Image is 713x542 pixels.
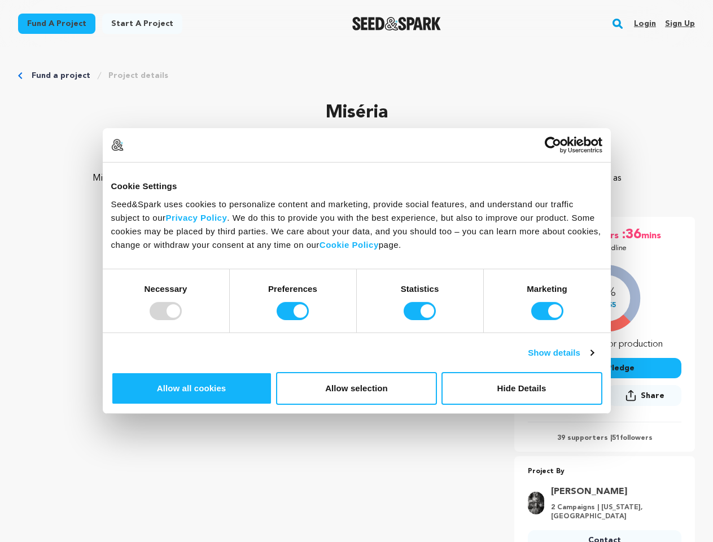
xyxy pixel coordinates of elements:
[608,385,681,406] button: Share
[18,70,695,81] div: Breadcrumb
[145,283,187,293] strong: Necessary
[612,435,620,442] span: 51
[504,137,602,154] a: Usercentrics Cookiebot - opens in a new window
[86,172,627,199] p: Miséria is a psychological horror short about a woman haunted by a faceless entity born from trau...
[528,346,593,360] a: Show details
[18,99,695,126] p: Miséria
[18,135,695,149] p: [GEOGRAPHIC_DATA], [US_STATE] | Film Short
[621,226,641,244] span: :36
[352,17,441,30] img: Seed&Spark Logo Dark Mode
[634,15,656,33] a: Login
[528,465,681,478] p: Project By
[528,492,544,514] img: 1a356de7224ab4ba.jpg
[665,15,695,33] a: Sign up
[111,180,602,193] div: Cookie Settings
[108,70,168,81] a: Project details
[102,14,182,34] a: Start a project
[528,434,681,443] p: 39 supporters | followers
[401,283,439,293] strong: Statistics
[268,283,317,293] strong: Preferences
[276,372,437,405] button: Allow selection
[641,226,663,244] span: mins
[320,239,379,249] a: Cookie Policy
[551,485,675,499] a: Goto J.C. McNaughton profile
[605,226,621,244] span: hrs
[641,390,664,401] span: Share
[441,372,602,405] button: Hide Details
[18,14,95,34] a: Fund a project
[111,372,272,405] button: Allow all cookies
[551,503,675,521] p: 2 Campaigns | [US_STATE], [GEOGRAPHIC_DATA]
[18,149,695,163] p: Horror, Thriller
[111,197,602,251] div: Seed&Spark uses cookies to personalize content and marketing, provide social features, and unders...
[32,70,90,81] a: Fund a project
[527,283,567,293] strong: Marketing
[111,139,124,151] img: logo
[166,212,228,222] a: Privacy Policy
[608,385,681,410] span: Share
[352,17,441,30] a: Seed&Spark Homepage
